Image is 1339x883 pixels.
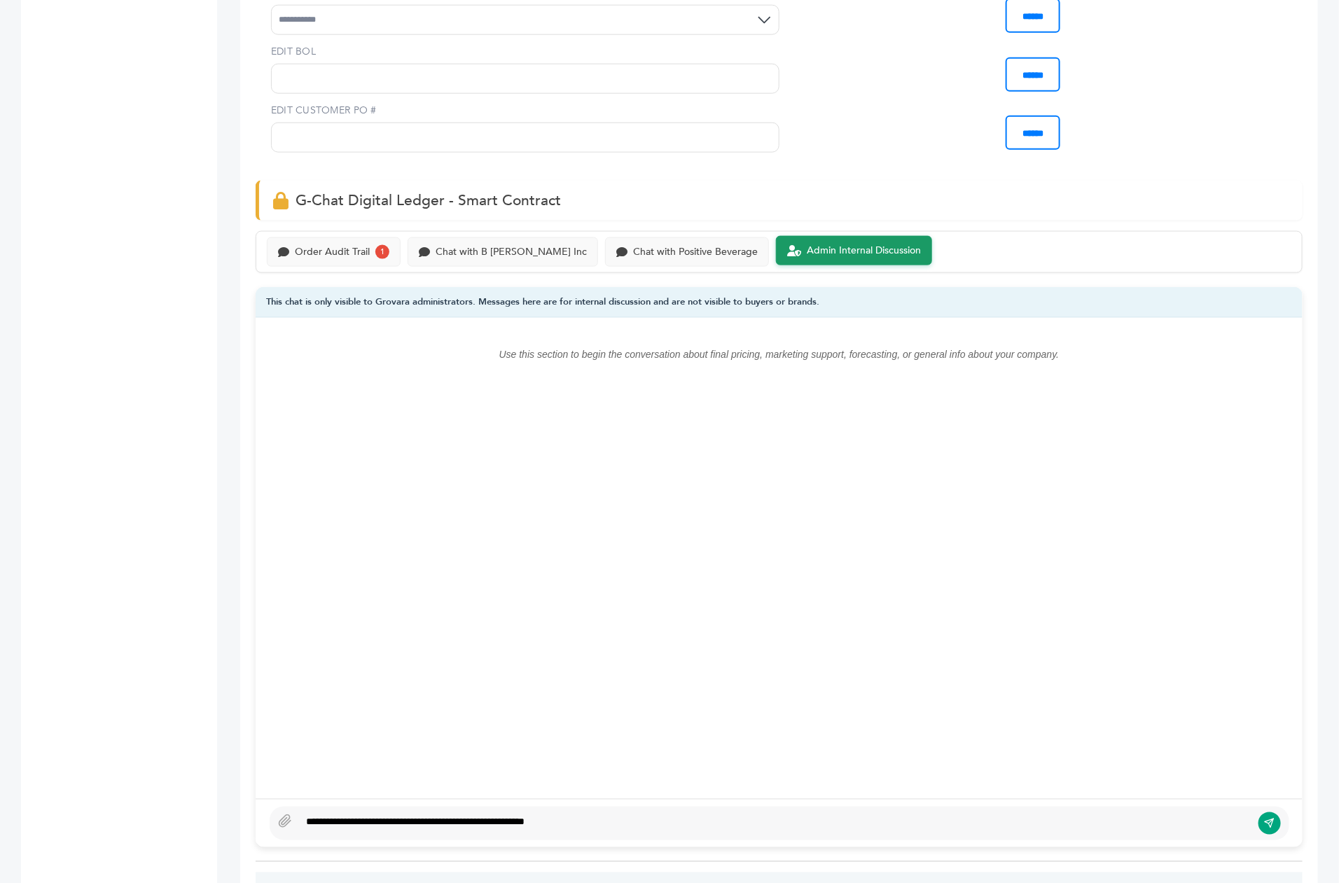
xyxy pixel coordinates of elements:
div: Order Audit Trail [295,246,370,258]
div: Chat with Positive Beverage [633,246,758,258]
p: Use this section to begin the conversation about final pricing, marketing support, forecasting, o... [284,346,1275,363]
div: 1 [375,245,389,259]
label: EDIT BOL [271,45,779,59]
span: G-Chat Digital Ledger - Smart Contract [296,190,561,211]
div: Chat with B [PERSON_NAME] Inc [436,246,587,258]
div: This chat is only visible to Grovara administrators. Messages here are for internal discussion an... [256,287,1303,319]
label: EDIT CUSTOMER PO # [271,104,779,118]
div: Admin Internal Discussion [807,245,921,257]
